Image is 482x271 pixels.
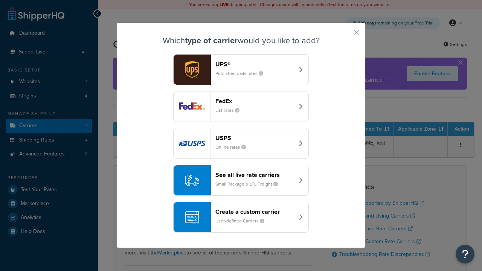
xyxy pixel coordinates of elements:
img: icon-carrier-custom-c93b8a24.svg [185,210,199,224]
header: FedEx [215,97,294,105]
h3: Which would you like to add? [136,36,346,45]
small: User-defined Carriers [215,218,270,224]
button: Create a custom carrierUser-defined Carriers [173,202,309,233]
button: See all live rate carriersSmall Package & LTL Freight [173,165,309,196]
button: ups logoUPS®Published daily rates [173,54,309,85]
header: UPS® [215,61,294,68]
button: usps logoUSPSOnline rates [173,128,309,159]
strong: type of carrier [185,34,238,47]
img: icon-carrier-liverate-becf4550.svg [185,173,199,187]
small: Small Package & LTL Freight [215,181,284,187]
button: fedEx logoFedExList rates [173,91,309,122]
img: usps logo [174,128,210,158]
small: Published daily rates [215,70,269,77]
button: Open Resource Center [456,245,474,263]
small: List rates [215,107,246,114]
header: USPS [215,134,294,142]
header: See all live rate carriers [215,171,294,178]
img: fedEx logo [174,91,210,122]
img: ups logo [174,55,210,85]
small: Online rates [215,144,252,151]
header: Create a custom carrier [215,208,294,215]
